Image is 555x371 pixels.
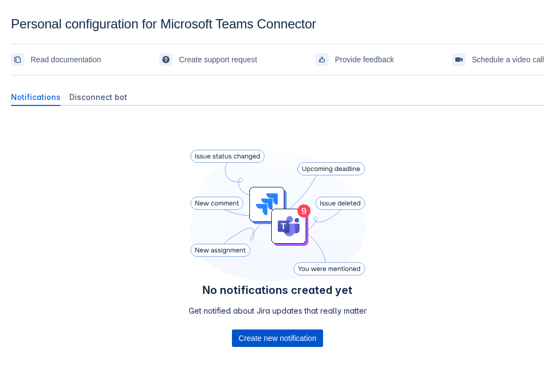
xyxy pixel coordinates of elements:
[238,329,316,347] span: Create new notification
[11,92,61,103] span: Notifications
[232,329,323,347] div: Button group
[31,51,101,68] span: Read documentation
[455,55,463,64] span: videoCall
[335,51,394,68] span: Provide feedback
[315,51,394,68] a: Provide feedback
[472,51,544,68] span: Schedule a video call
[159,51,257,68] a: Create support request
[189,284,367,297] h4: No notifications created yet
[189,305,367,316] p: Get notified about Jira updates that really matter
[69,92,127,103] span: Disconnect bot
[232,329,323,347] button: Create new notification
[179,51,257,68] span: Create support request
[452,51,544,68] a: Schedule a video call
[13,55,22,64] span: documentation
[11,16,544,32] div: Personal configuration for Microsoft Teams Connector
[162,55,170,64] span: support
[318,55,326,64] span: feedback
[11,51,101,68] a: Read documentation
